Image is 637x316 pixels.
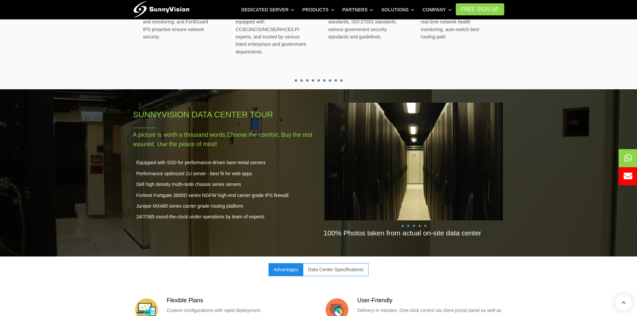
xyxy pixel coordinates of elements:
p: Multi-10G intelligent BGP Network, real time network health monitoring, auto-switch best routing ... [421,11,494,41]
h3: Flexible Plans [167,296,314,305]
a: Partners [342,4,374,16]
p: Certified with industrial Tier 3+ standards, ISO:27001 standards, various government security sta... [328,11,401,41]
li: Juniper MX480 series carrier grade routing platform [133,202,314,210]
img: Image Description [325,102,503,221]
h2: SunnyVision Data Center Tour [133,109,314,120]
a: Solutions [381,4,414,16]
li: Fortinet Fortigate 3800D series NGFW high-end carrier grade IPS firewall [133,192,314,199]
li: Equipped with SSD for performance-driven bare-metal servers [133,159,314,166]
a: Dedicated Server [241,4,294,16]
h4: 100% Photos taken from actual on-site data center [324,228,504,238]
a: Advantages [269,263,303,276]
a: Data Center Specifications [303,263,368,276]
li: Performance optimized 1U server - best fit for web apps [133,170,314,177]
p: Over 20 years of operations, equipped with CCIE/JNCIS/MCSE/RHCE/LPI experts, and trusted by vario... [236,11,309,56]
p: A picture is worth a thousand words,Choose the comfort, Buy the rest assured, Use the peace of mind! [133,130,314,149]
li: 24/7/365 round-the-clock under operations by team of experts [133,213,314,220]
a: Products [302,4,334,16]
h3: User-Friendly [357,296,504,305]
li: Dell high density multi-node chassis series servers [133,181,314,188]
a: FREE Sign Up [456,3,504,15]
p: 24/7/365 physical security control and monitoring, and FortiGuard IPS proactive ensure network se... [143,11,216,41]
a: Company [422,4,452,16]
